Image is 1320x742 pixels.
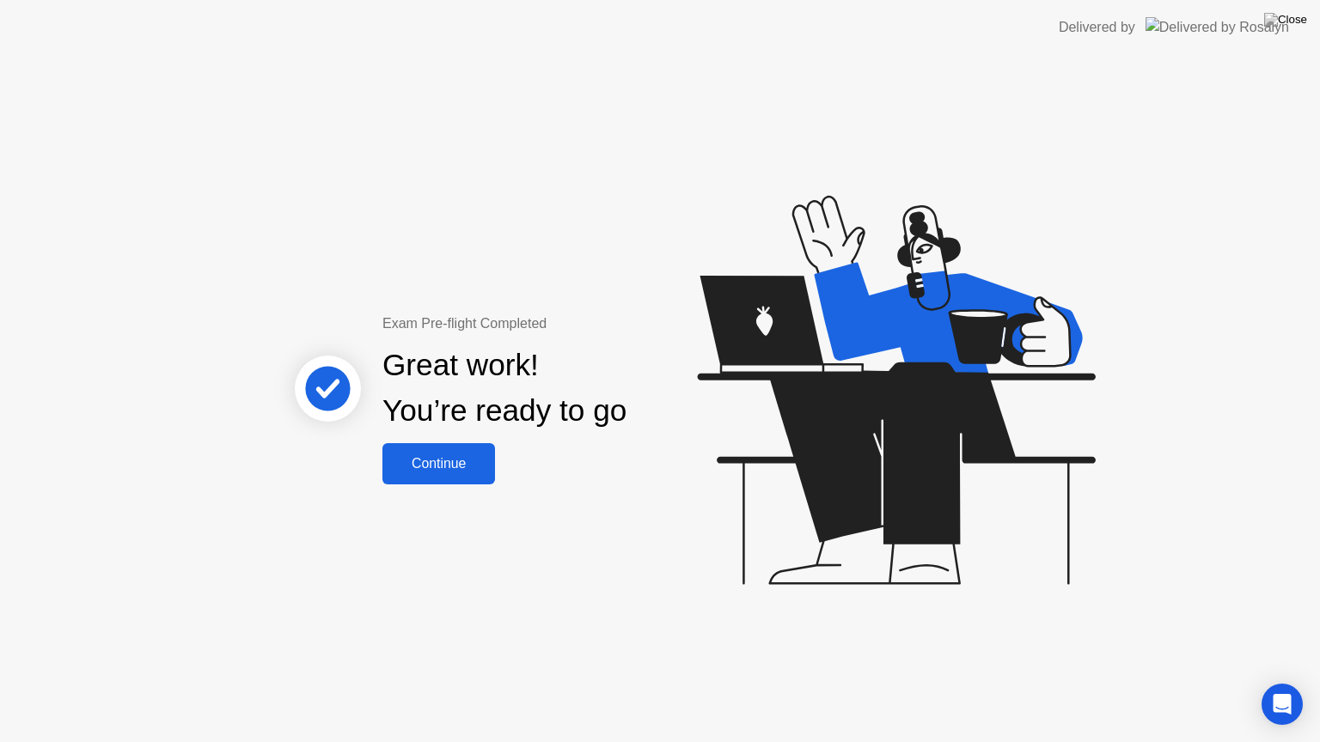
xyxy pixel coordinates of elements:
[1059,17,1135,38] div: Delivered by
[382,313,737,334] div: Exam Pre-flight Completed
[382,343,626,434] div: Great work! You’re ready to go
[1264,13,1307,27] img: Close
[1262,684,1303,725] div: Open Intercom Messenger
[1146,17,1289,37] img: Delivered by Rosalyn
[388,456,490,471] div: Continue
[382,443,495,484] button: Continue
